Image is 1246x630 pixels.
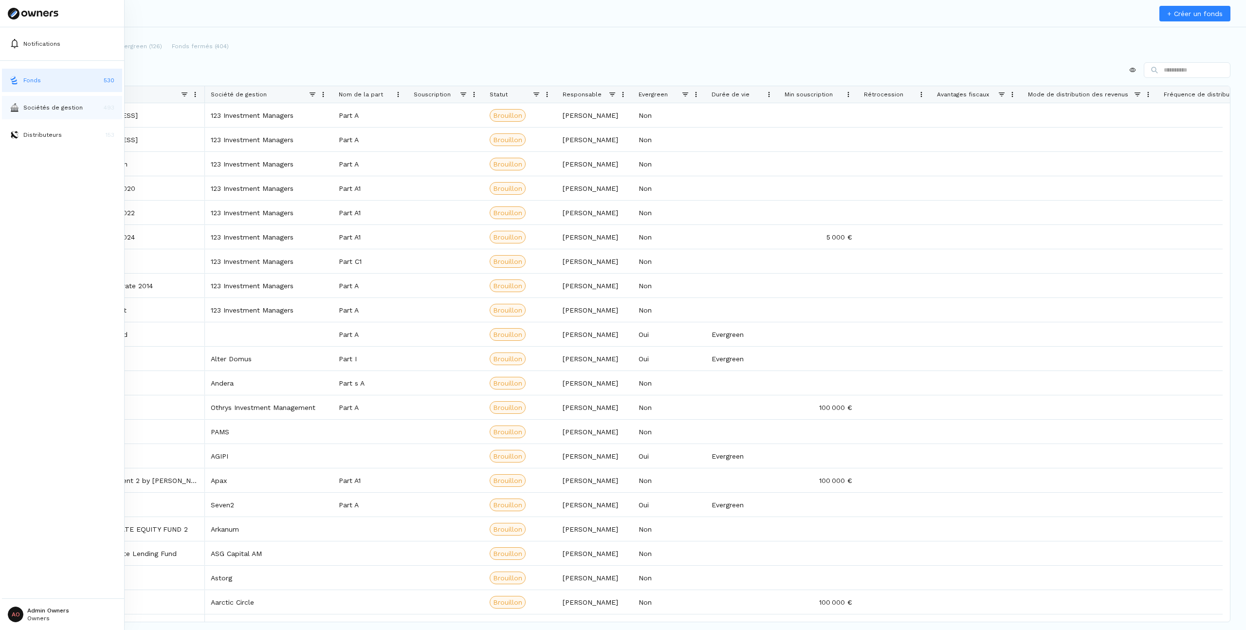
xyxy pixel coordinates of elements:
button: distributorsDistributeurs153 [2,123,122,147]
p: Admin Owners [27,608,69,613]
span: Brouillon [493,159,522,169]
p: Owners [27,615,69,621]
span: AO [8,607,23,622]
span: Brouillon [493,427,522,437]
div: Part A1 [333,468,408,492]
div: 123 Investment Managers [205,152,333,176]
div: [PERSON_NAME] [557,420,633,444]
div: Oui [633,322,706,346]
div: Non [633,566,706,590]
span: Responsable [563,91,602,98]
span: Brouillon [493,597,522,607]
span: Brouillon [493,281,522,291]
span: Min souscription [785,91,833,98]
div: Apax [205,468,333,492]
span: Brouillon [493,111,522,120]
span: Avantages fiscaux [937,91,989,98]
span: Durée de vie [712,91,750,98]
div: Non [633,103,706,127]
div: [PERSON_NAME] [557,103,633,127]
a: + Créer un fonds [1159,6,1230,21]
div: Oui [633,347,706,371]
span: Statut [490,91,508,98]
img: distributors [10,130,19,140]
span: Brouillon [493,232,522,242]
div: [PERSON_NAME] [557,347,633,371]
span: Evergreen [639,91,668,98]
div: [PERSON_NAME] [557,201,633,224]
p: 153 [106,130,114,139]
div: [PERSON_NAME] [557,541,633,565]
div: [PERSON_NAME] [557,395,633,419]
div: Arkanum [205,517,333,541]
div: Part A [333,128,408,151]
div: Part s A [333,371,408,395]
div: Non [633,249,706,273]
button: Notifications [2,32,122,56]
div: 123 Investment Managers [205,176,333,200]
div: Andera [205,371,333,395]
div: 100 000 € [779,590,858,614]
div: [PERSON_NAME] [557,517,633,541]
div: Non [633,420,706,444]
div: Part C1 [333,249,408,273]
div: Astorg [205,566,333,590]
span: Brouillon [493,378,522,388]
div: [PERSON_NAME] [557,566,633,590]
div: Non [633,225,706,249]
div: Part A [333,298,408,322]
div: Non [633,274,706,297]
span: Souscription [414,91,451,98]
button: asset-managersSociétés de gestion493 [2,96,122,119]
div: Part A [333,322,408,346]
div: [PERSON_NAME] [557,493,633,517]
div: Evergreen [706,444,779,468]
div: Oui [633,444,706,468]
p: Sociétés de gestion [23,103,83,112]
div: [PERSON_NAME] [557,249,633,273]
div: Non [633,298,706,322]
button: Fonds fermés (404) [171,39,230,55]
div: Non [633,128,706,151]
div: Non [633,201,706,224]
div: Non [633,395,706,419]
p: Evergreen (126) [118,42,162,51]
div: Seven2 [205,493,333,517]
p: Distributeurs [23,130,62,139]
div: Part A1 [333,201,408,224]
div: [PERSON_NAME] [557,468,633,492]
img: funds [10,75,19,85]
div: Alter Domus [205,347,333,371]
span: Brouillon [493,354,522,364]
div: 123 Investment Managers [205,249,333,273]
div: Non [633,541,706,565]
p: 493 [104,103,114,112]
div: Othrys Investment Management [205,395,333,419]
p: ARKANUM PRIVATE EQUITY FUND 2 [71,524,188,534]
a: APAX Development 2 by [PERSON_NAME] [71,476,199,485]
div: Non [633,468,706,492]
div: Non [633,517,706,541]
span: Brouillon [493,573,522,583]
span: Brouillon [493,500,522,510]
div: Part A1 [333,176,408,200]
span: Brouillon [493,305,522,315]
div: Non [633,371,706,395]
div: 5 000 € [779,225,858,249]
div: Evergreen [706,493,779,517]
div: Evergreen [706,347,779,371]
span: Brouillon [493,208,522,218]
div: [PERSON_NAME] [557,225,633,249]
div: [PERSON_NAME] [557,274,633,297]
div: Part I [333,347,408,371]
div: 123 Investment Managers [205,298,333,322]
div: Part A [333,152,408,176]
div: Non [633,176,706,200]
p: Notifications [23,39,60,48]
span: Nom de la part [339,91,383,98]
div: Part A [333,395,408,419]
img: asset-managers [10,103,19,112]
span: Brouillon [493,476,522,485]
div: 123 Investment Managers [205,128,333,151]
